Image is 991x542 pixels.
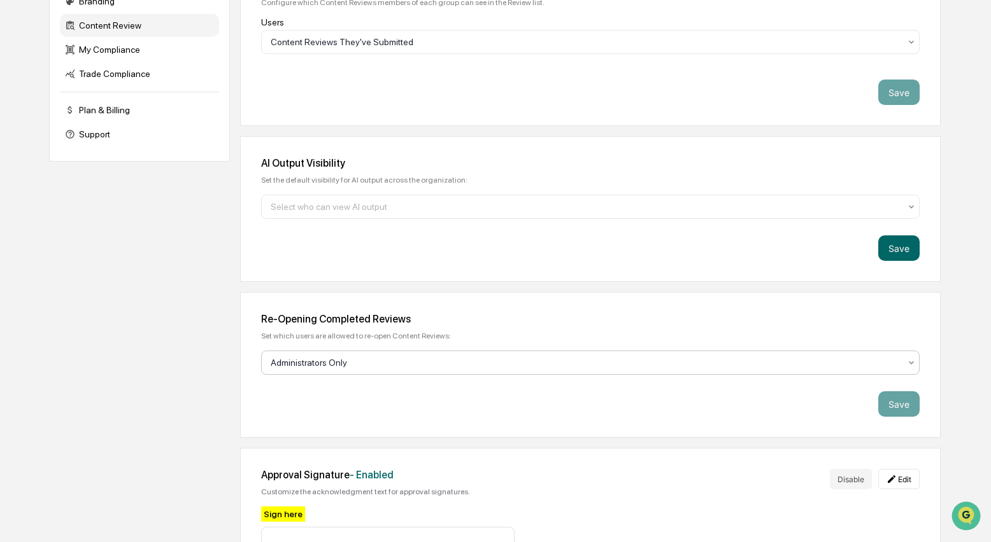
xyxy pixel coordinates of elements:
[13,186,23,196] div: 🔎
[60,99,219,122] div: Plan & Billing
[261,17,920,27] div: Users
[8,155,87,178] a: 🖐️Preclearance
[60,123,219,146] div: Support
[25,184,80,197] span: Data Lookup
[25,160,82,173] span: Preclearance
[60,38,219,61] div: My Compliance
[90,215,154,225] a: Powered byPylon
[878,391,920,417] button: Save
[13,162,23,172] div: 🖐️
[60,14,219,37] div: Content Review
[261,176,920,184] div: Set the default visibility for AI output across the organization:
[127,216,154,225] span: Pylon
[261,469,470,481] div: Approval Signature
[217,101,232,116] button: Start new chat
[830,469,872,489] button: Disable
[950,500,985,534] iframe: Open customer support
[13,97,36,120] img: 1746055101610-c473b297-6a78-478c-a979-82029cc54cd1
[60,62,219,85] div: Trade Compliance
[261,331,920,340] div: Set which users are allowed to re-open Content Reviews:
[43,97,209,110] div: Start new chat
[261,313,920,325] div: Re-Opening Completed Reviews
[105,160,158,173] span: Attestations
[261,157,920,169] div: AI Output Visibility
[878,80,920,105] button: Save
[8,179,85,202] a: 🔎Data Lookup
[878,235,920,261] button: Save
[43,110,161,120] div: We're available if you need us!
[87,155,163,178] a: 🗄️Attestations
[13,27,232,47] p: How can we help?
[261,506,305,522] div: Sign here
[92,162,103,172] div: 🗄️
[350,469,394,481] span: - Enabled
[878,469,920,489] button: Edit
[261,487,470,496] div: Customize the acknowledgment text for approval signatures.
